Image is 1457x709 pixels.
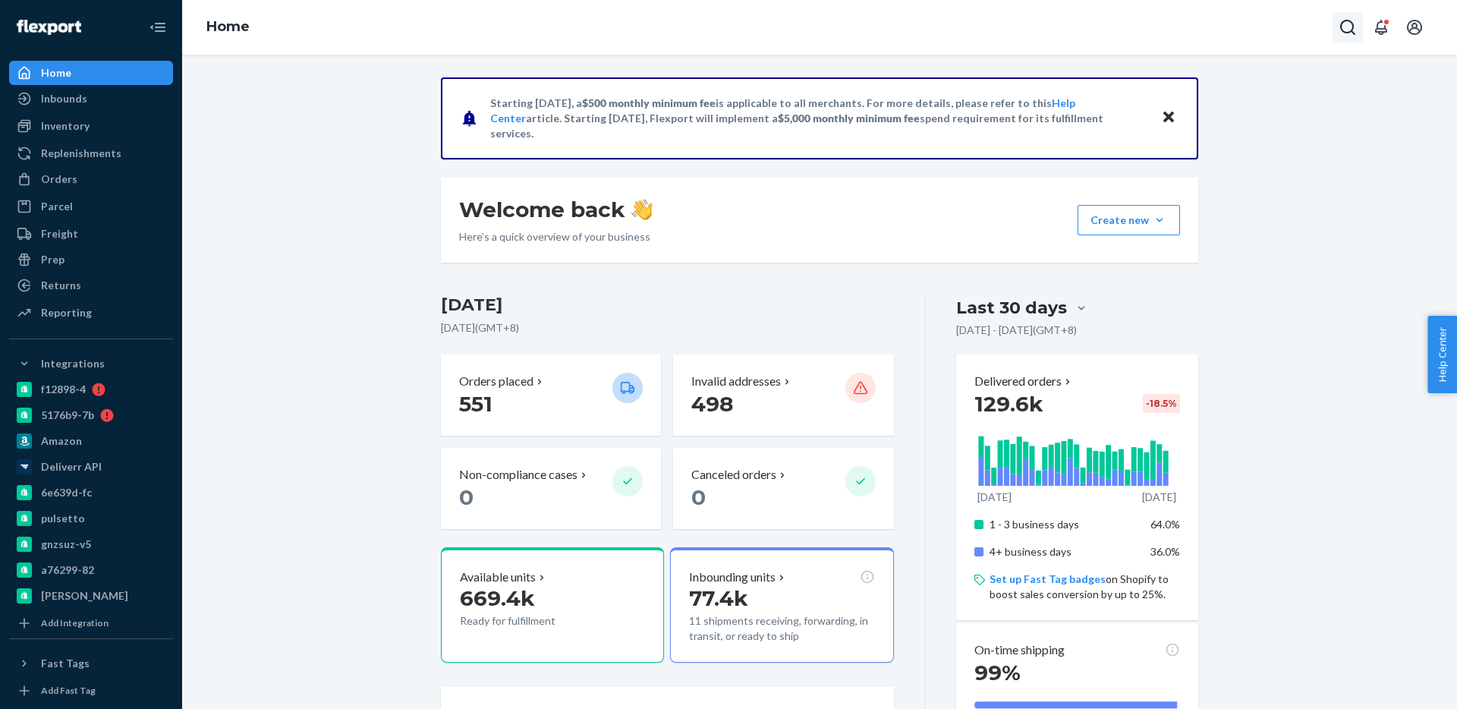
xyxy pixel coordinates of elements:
[459,484,474,510] span: 0
[689,569,776,586] p: Inbounding units
[689,585,748,611] span: 77.4k
[41,65,71,80] div: Home
[990,572,1106,585] a: Set up Fast Tag badges
[143,12,173,43] button: Close Navigation
[9,429,173,453] a: Amazon
[41,382,86,397] div: f12898-4
[460,585,535,611] span: 669.4k
[441,293,894,317] h3: [DATE]
[9,455,173,479] a: Deliverr API
[9,222,173,246] a: Freight
[441,354,661,436] button: Orders placed 551
[460,569,536,586] p: Available units
[1143,394,1180,413] div: -18.5 %
[9,114,173,138] a: Inventory
[990,544,1139,559] p: 4+ business days
[9,403,173,427] a: 5176b9-7b
[41,146,121,161] div: Replenishments
[9,351,173,376] button: Integrations
[974,391,1043,417] span: 129.6k
[9,87,173,111] a: Inbounds
[459,196,653,223] h1: Welcome back
[41,485,92,500] div: 6e639d-fc
[9,682,173,700] a: Add Fast Tag
[41,537,91,552] div: gnzsuz-v5
[956,296,1067,320] div: Last 30 days
[9,194,173,219] a: Parcel
[41,305,92,320] div: Reporting
[673,354,893,436] button: Invalid addresses 498
[9,614,173,632] a: Add Integration
[974,660,1021,685] span: 99%
[691,373,781,390] p: Invalid addresses
[974,373,1074,390] button: Delivered orders
[459,229,653,244] p: Here’s a quick overview of your business
[41,684,96,697] div: Add Fast Tag
[459,373,533,390] p: Orders placed
[691,484,706,510] span: 0
[582,96,716,109] span: $500 monthly minimum fee
[206,18,250,35] a: Home
[990,572,1180,602] p: on Shopify to boost sales conversion by up to 25%.
[1150,545,1180,558] span: 36.0%
[41,562,94,578] div: a76299-82
[41,511,85,526] div: pulsetto
[631,199,653,220] img: hand-wave emoji
[1150,518,1180,531] span: 64.0%
[9,481,173,505] a: 6e639d-fc
[1159,107,1179,129] button: Close
[689,613,874,644] p: 11 shipments receiving, forwarding, in transit, or ready to ship
[9,651,173,676] button: Fast Tags
[41,408,94,423] div: 5176b9-7b
[9,247,173,272] a: Prep
[441,448,661,529] button: Non-compliance cases 0
[974,641,1065,659] p: On-time shipping
[41,172,77,187] div: Orders
[41,616,109,629] div: Add Integration
[691,391,733,417] span: 498
[691,466,776,484] p: Canceled orders
[41,91,87,106] div: Inbounds
[41,433,82,449] div: Amazon
[9,273,173,298] a: Returns
[9,506,173,531] a: pulsetto
[194,5,262,49] ol: breadcrumbs
[441,320,894,336] p: [DATE] ( GMT+8 )
[460,613,600,629] p: Ready for fulfillment
[9,532,173,556] a: gnzsuz-v5
[1078,205,1180,235] button: Create new
[9,167,173,191] a: Orders
[9,584,173,608] a: [PERSON_NAME]
[41,278,81,293] div: Returns
[990,517,1139,532] p: 1 - 3 business days
[778,112,920,124] span: $5,000 monthly minimum fee
[41,226,78,241] div: Freight
[17,20,81,35] img: Flexport logo
[1366,12,1396,43] button: Open notifications
[977,490,1012,505] p: [DATE]
[9,301,173,325] a: Reporting
[41,199,73,214] div: Parcel
[1427,316,1457,393] button: Help Center
[459,466,577,484] p: Non-compliance cases
[41,656,90,671] div: Fast Tags
[9,558,173,582] a: a76299-82
[41,459,102,474] div: Deliverr API
[1142,490,1176,505] p: [DATE]
[9,61,173,85] a: Home
[41,252,65,267] div: Prep
[490,96,1147,141] p: Starting [DATE], a is applicable to all merchants. For more details, please refer to this article...
[1333,12,1363,43] button: Open Search Box
[41,588,128,603] div: [PERSON_NAME]
[441,547,664,663] button: Available units669.4kReady for fulfillment
[41,356,105,371] div: Integrations
[670,547,893,663] button: Inbounding units77.4k11 shipments receiving, forwarding, in transit, or ready to ship
[673,448,893,529] button: Canceled orders 0
[9,141,173,165] a: Replenishments
[9,377,173,402] a: f12898-4
[956,323,1077,338] p: [DATE] - [DATE] ( GMT+8 )
[41,118,90,134] div: Inventory
[1399,12,1430,43] button: Open account menu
